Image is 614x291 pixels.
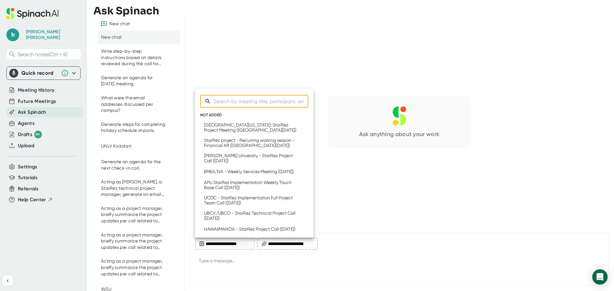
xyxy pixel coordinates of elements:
div: Open Intercom Messenger [592,269,608,285]
div: UBCV/UBCO - StarRez Technical Project Call ([DATE]) [204,211,298,221]
div: EMEA/NA - Weekly Services Meeting ([DATE]) [204,169,294,174]
div: NOT ADDED [200,113,308,117]
div: Search meetings [200,95,308,108]
div: [PERSON_NAME] University - StarRez Project Call ([DATE]) [204,153,298,163]
div: [GEOGRAPHIC_DATA][US_STATE]: StarRez Project Meeting ([GEOGRAPHIC_DATA][DATE]) [204,122,298,133]
div: StarRez project - Recurring working session - Financial AR ([GEOGRAPHIC_DATA][DATE]) [204,138,298,148]
input: Search by meeting title, participant, email, or domain [214,95,308,108]
div: HAWAIIMANOA - StarRez Project Call ([DATE]) [204,226,295,232]
div: APU StarRez Implementation Weekly Touch Base Call ([DATE]) [204,180,298,190]
div: UCDC - StarRez Implementation Full Project Team Call ([DATE]) [204,195,298,205]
